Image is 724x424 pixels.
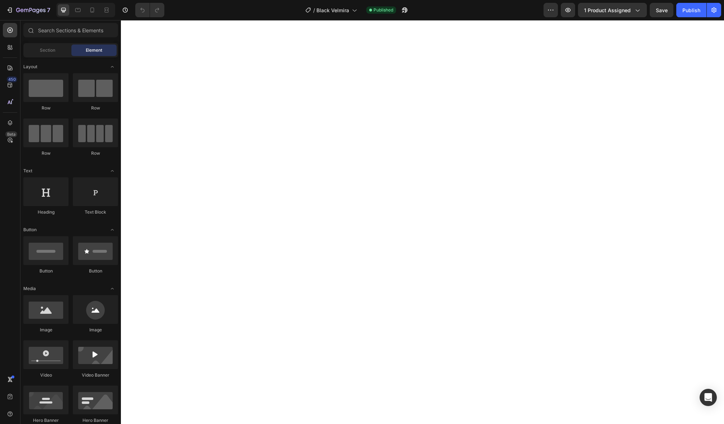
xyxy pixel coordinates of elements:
div: Open Intercom Messenger [700,389,717,406]
div: Row [73,105,118,111]
div: Undo/Redo [135,3,164,17]
div: Hero Banner [73,417,118,424]
div: Hero Banner [23,417,69,424]
span: Toggle open [107,61,118,73]
span: Published [373,7,393,13]
div: Row [23,150,69,157]
button: 1 product assigned [578,3,647,17]
button: Save [650,3,673,17]
span: Black Velmira [316,6,349,14]
div: Text Block [73,209,118,215]
span: / [313,6,315,14]
button: Publish [676,3,706,17]
div: Row [73,150,118,157]
span: Text [23,168,32,174]
span: 1 product assigned [584,6,631,14]
div: Image [73,327,118,333]
span: Toggle open [107,224,118,236]
div: Video [23,372,69,378]
div: 450 [7,76,17,82]
span: Element [86,47,102,53]
button: 7 [3,3,53,17]
span: Button [23,227,37,233]
div: Row [23,105,69,111]
div: Button [73,268,118,274]
span: Toggle open [107,283,118,294]
div: Button [23,268,69,274]
div: Heading [23,209,69,215]
span: Save [656,7,668,13]
div: Beta [5,131,17,137]
span: Section [40,47,55,53]
span: Media [23,285,36,292]
input: Search Sections & Elements [23,23,118,37]
span: Layout [23,64,37,70]
div: Publish [682,6,700,14]
p: 7 [47,6,50,14]
span: Toggle open [107,165,118,177]
div: Video Banner [73,372,118,378]
div: Image [23,327,69,333]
